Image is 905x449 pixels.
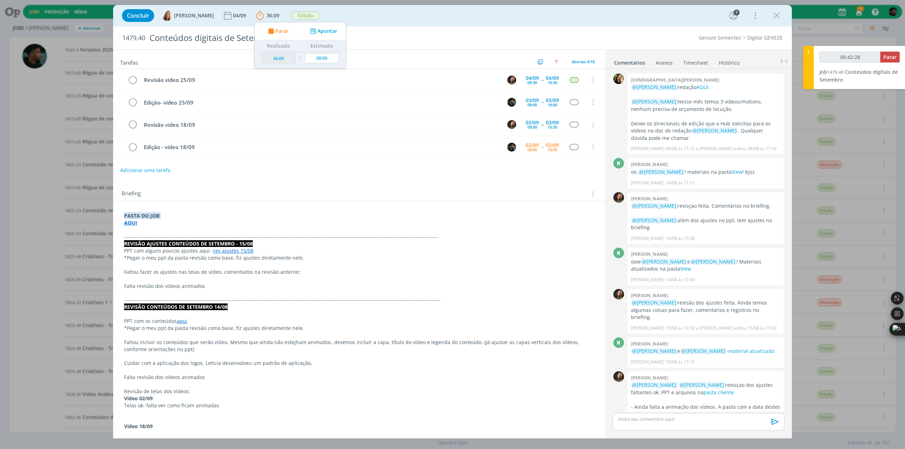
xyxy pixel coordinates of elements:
img: K [507,98,516,107]
span: @[PERSON_NAME] [680,382,724,388]
p: redação . [631,84,780,91]
span: @[PERSON_NAME] [642,258,686,265]
p: além dos ajustes no ppt, tem ajustes no briefing [631,217,780,231]
div: 18:00 [548,103,557,107]
div: 03/09 [546,120,559,125]
div: 09:30 [527,81,537,84]
span: Falta revisão dos vídeos animados [124,283,205,289]
p: [PERSON_NAME] [631,146,664,152]
span: @[PERSON_NAME] [632,299,676,306]
div: 04/09 [233,13,247,18]
span: @[PERSON_NAME] [632,98,676,105]
span: 08/08 às 17:16 [748,146,777,152]
b: [PERSON_NAME] [631,374,668,381]
a: Comentários [614,56,646,66]
div: 09:00 [527,103,537,107]
div: 09:00 [527,125,537,129]
div: Revisão vídeo 25/09 [141,76,501,84]
th: Estimado [303,40,340,52]
a: aqui [177,318,187,324]
span: @[PERSON_NAME] [681,348,725,354]
span: -- [541,77,543,82]
span: -- [541,100,543,105]
div: 09:00 [527,148,537,152]
p: - Ainda falta a animação dos vídeos. A pasta com a data destes conteúdos ainda não está na pasta ... [631,403,780,425]
p: oiee e ! Materiais atualizados na pasta [631,258,780,273]
span: 1479.40 [122,34,145,42]
div: 03/09 [546,98,559,103]
b: [DEMOGRAPHIC_DATA][PERSON_NAME] [631,77,719,83]
b: [PERSON_NAME] [631,341,668,347]
p: revisão dos ajustes feita. Ainda temos algumas coisas para fazer, comentários e registros no brie... [631,299,780,321]
div: 10:30 [548,125,557,129]
div: Edição - vídeo 18/09 [141,143,501,152]
button: V[PERSON_NAME] [162,10,214,21]
a: AQUI [124,219,137,226]
a: Timesheet [683,56,708,66]
div: 10:30 [548,81,557,84]
td: / [297,52,303,66]
img: J [507,120,516,129]
div: M [613,158,624,169]
p: -------------------------------------------------------------------------------------------------... [124,296,594,303]
span: Parar [275,29,288,34]
button: Concluir [122,9,154,22]
span: Parar [883,54,897,60]
span: @[PERSON_NAME] [691,258,735,265]
span: 14/08 às 15:28 [666,235,695,242]
span: Telas ok- falta ver como ficam animadas [124,402,219,409]
strong: PASTA DO JOB: [124,212,160,219]
a: material atualizado [728,348,774,354]
p: e - [631,348,780,355]
p: Cuidar com a aplicação dos logos. Letícia desenvolveu um padrão de aplicação. [124,360,594,367]
p: Deixei os direcionais de edição que a Hub solicitou para os vídeos no doc de redação . Qualquer d... [631,120,780,142]
span: Tela 5B - Colocar ponto final [124,430,191,437]
div: 02/09 [546,143,559,148]
button: Edição [291,11,321,20]
strong: REVISÃO CONTEÚDOS DE SETEMBRO 14/08 [124,303,228,310]
button: K [506,97,517,107]
p: Revisão de telas dos vídeos: [124,388,594,395]
span: 15/08 às 14:52 [666,325,695,331]
span: 15/08 às 15:03 [748,325,777,331]
img: K [507,143,516,152]
p: Falta revisão dos vídeos animados [124,374,594,381]
p: Faltou incluir os conteúdos que serão vídeo. Mesmo que ainda não estejham animados, devemos inclu... [124,339,594,353]
button: Apontar [308,28,338,35]
div: 02/09 [526,143,539,148]
span: @[PERSON_NAME] [632,382,676,388]
span: Conteúdos digitais de Setembro [819,69,898,83]
button: Adicionar uma tarefa [120,164,171,177]
p: revisçao feita. Comentários no briefing. [631,202,780,209]
div: Anexos [656,59,673,66]
p: Faltou fazer os ajustes nas telas de vídeo, comentados na revisão anterior; [124,268,594,276]
div: Edição- vídeo 25/09 [141,98,501,107]
span: 15/08 às 17:10 [666,359,695,365]
strong: REVISÃO AJUSTES CONTEÚDOS DE SETEMBRO - 15/08 [124,240,253,247]
p: [PERSON_NAME] [631,180,664,186]
img: J [507,76,516,84]
div: 18:00 [548,148,557,152]
span: [PERSON_NAME] [174,13,214,18]
span: Concluir [127,13,149,18]
span: -- [541,122,543,127]
p: -------------------------------------------------------------------------------------------------... [124,234,594,241]
div: 04/09 [526,76,539,81]
img: arrow-up.svg [554,60,559,64]
div: dialog [113,5,792,438]
a: pasta cliente [703,389,734,396]
a: Job1479.40Conteúdos digitais de Setembro [819,69,898,83]
span: e [PERSON_NAME] editou [696,146,746,152]
span: @[PERSON_NAME] [632,202,676,209]
p: PPT com alguns poucos ajustes aqui - [124,247,594,254]
th: Realizado [260,40,297,52]
div: 7 [734,10,740,16]
b: [PERSON_NAME] [631,292,668,299]
span: 1479.40 [827,69,843,75]
span: Abertas 4/18 [572,59,595,64]
span: @[PERSON_NAME] [632,84,676,90]
p: *Pegar o meu ppt da pasta revisão como base, fiz ajustes diretamente nele. [124,254,594,261]
b: [PERSON_NAME] [631,161,668,167]
ul: 36:09 [254,22,346,69]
